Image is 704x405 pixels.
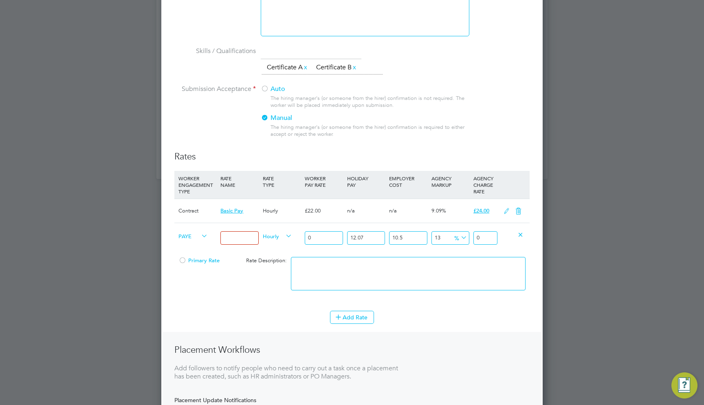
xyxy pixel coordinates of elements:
div: WORKER ENGAGEMENT TYPE [176,171,218,199]
label: Submission Acceptance [174,85,256,93]
div: Hourly [261,199,303,223]
label: Manual [261,114,462,122]
li: Certificate A [264,62,312,73]
span: Hourly [263,231,292,240]
a: x [352,62,357,73]
span: n/a [389,207,397,214]
span: £24.00 [473,207,489,214]
a: x [303,62,308,73]
span: Basic Pay [220,207,243,214]
div: AGENCY CHARGE RATE [471,171,499,199]
div: The hiring manager's (or someone from the hirer) confirmation is not required. The worker will be... [271,95,469,109]
button: Engage Resource Center [671,372,697,398]
div: EMPLOYER COST [387,171,429,192]
span: % [451,233,468,242]
span: Primary Rate [178,257,220,264]
h3: Placement Workflows [174,344,398,356]
div: WORKER PAY RATE [303,171,345,192]
label: Auto [261,85,462,93]
div: The hiring manager's (or someone from the hirer) confirmation is required to either accept or rej... [271,124,469,138]
div: AGENCY MARKUP [429,171,471,192]
span: PAYE [178,231,208,240]
div: Contract [176,199,218,223]
button: Add Rate [330,311,374,324]
label: Skills / Qualifications [174,47,256,55]
h3: Rates [174,151,530,163]
div: RATE NAME [218,171,260,192]
div: RATE TYPE [261,171,303,192]
div: HOLIDAY PAY [345,171,387,192]
div: £22.00 [303,199,345,223]
span: Rate Description: [246,257,287,264]
div: Placement Update Notifications [174,396,530,404]
div: Add followers to notify people who need to carry out a task once a placement has been created, su... [174,364,398,381]
li: Certificate B [313,62,361,73]
span: n/a [347,207,355,214]
span: 9.09% [431,207,446,214]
